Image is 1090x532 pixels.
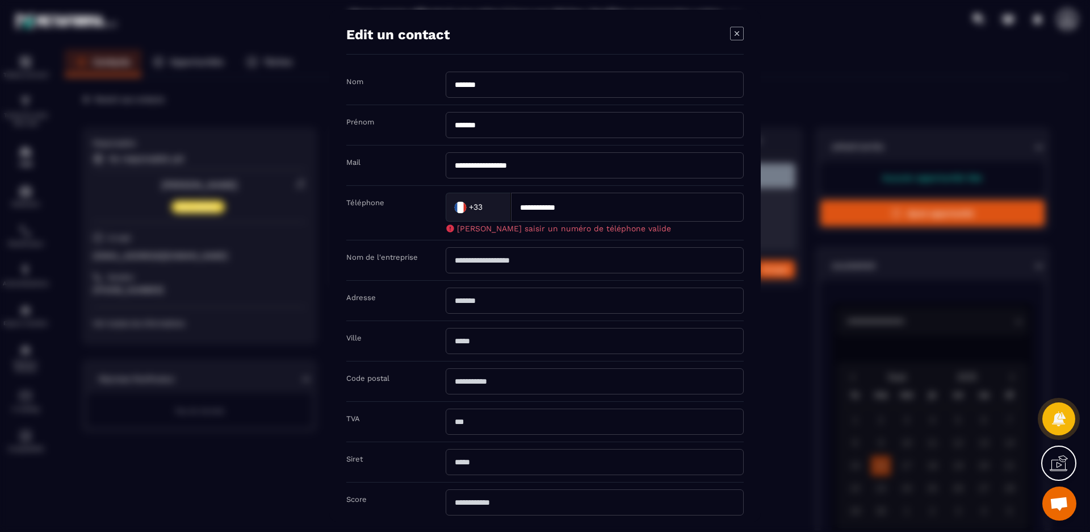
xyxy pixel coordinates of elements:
[346,77,363,86] label: Nom
[446,193,511,222] div: Search for option
[457,224,671,233] span: [PERSON_NAME] saisir un numéro de téléphone valide
[346,414,360,423] label: TVA
[469,202,483,213] span: +33
[485,198,499,215] input: Search for option
[346,118,374,126] label: Prénom
[449,196,472,218] img: Country Flag
[1042,487,1076,521] div: Ouvrir le chat
[346,334,362,342] label: Ville
[346,293,376,302] label: Adresse
[346,253,418,261] label: Nom de l'entreprise
[346,198,384,207] label: Téléphone
[346,495,367,504] label: Score
[346,158,360,167] label: Mail
[346,27,450,43] h4: Edit un contact
[346,374,389,383] label: Code postal
[346,455,363,463] label: Siret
